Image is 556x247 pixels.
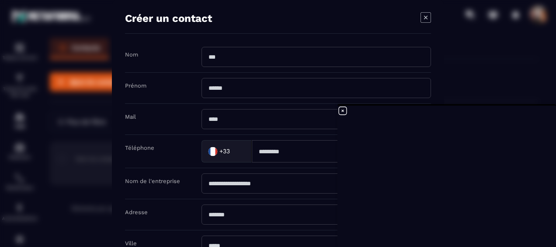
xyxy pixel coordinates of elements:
label: Téléphone [125,145,154,151]
label: Ville [125,240,137,247]
h4: Créer un contact [125,12,212,25]
label: Nom de l'entreprise [125,178,180,184]
label: Prénom [125,82,146,89]
label: Mail [125,113,136,120]
label: Nom [125,51,138,58]
label: Adresse [125,209,148,215]
span: +33 [219,147,230,156]
input: Search for option [232,145,243,158]
div: Search for option [202,140,252,162]
img: Country Flag [204,143,222,160]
